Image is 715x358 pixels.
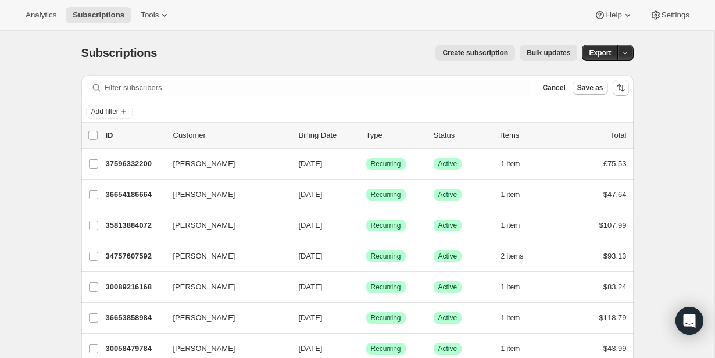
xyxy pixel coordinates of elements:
[106,189,164,201] p: 36654186664
[435,45,515,61] button: Create subscription
[173,189,235,201] span: [PERSON_NAME]
[299,130,357,141] p: Billing Date
[438,282,457,292] span: Active
[603,344,627,353] span: $43.99
[610,130,626,141] p: Total
[173,130,289,141] p: Customer
[106,312,164,324] p: 36653858984
[73,10,124,20] span: Subscriptions
[299,221,323,230] span: [DATE]
[371,159,401,169] span: Recurring
[438,190,457,199] span: Active
[371,282,401,292] span: Recurring
[173,250,235,262] span: [PERSON_NAME]
[371,252,401,261] span: Recurring
[675,307,703,335] div: Open Intercom Messenger
[166,309,283,327] button: [PERSON_NAME]
[501,217,533,234] button: 1 item
[106,341,627,357] div: 30058479784[PERSON_NAME][DATE]SuccessRecurringSuccessActive1 item$43.99
[106,248,627,264] div: 34757607592[PERSON_NAME][DATE]SuccessRecurringSuccessActive2 items$93.13
[501,310,533,326] button: 1 item
[91,107,119,116] span: Add filter
[166,155,283,173] button: [PERSON_NAME]
[86,105,133,119] button: Add filter
[438,313,457,323] span: Active
[106,130,164,141] p: ID
[501,279,533,295] button: 1 item
[299,159,323,168] span: [DATE]
[603,159,627,168] span: £75.53
[173,158,235,170] span: [PERSON_NAME]
[371,313,401,323] span: Recurring
[501,159,520,169] span: 1 item
[299,190,323,199] span: [DATE]
[589,48,611,58] span: Export
[438,344,457,353] span: Active
[538,81,570,95] button: Cancel
[66,7,131,23] button: Subscriptions
[501,341,533,357] button: 1 item
[603,282,627,291] span: $83.24
[643,7,696,23] button: Settings
[442,48,508,58] span: Create subscription
[106,187,627,203] div: 36654186664[PERSON_NAME][DATE]SuccessRecurringSuccessActive1 item$47.64
[587,7,640,23] button: Help
[438,252,457,261] span: Active
[603,190,627,199] span: $47.64
[371,190,401,199] span: Recurring
[438,221,457,230] span: Active
[501,248,537,264] button: 2 items
[613,80,629,96] button: Sort the results
[582,45,618,61] button: Export
[299,313,323,322] span: [DATE]
[173,220,235,231] span: [PERSON_NAME]
[606,10,621,20] span: Help
[173,281,235,293] span: [PERSON_NAME]
[542,83,565,92] span: Cancel
[106,279,627,295] div: 30089216168[PERSON_NAME][DATE]SuccessRecurringSuccessActive1 item$83.24
[26,10,56,20] span: Analytics
[105,80,531,96] input: Filter subscribers
[366,130,424,141] div: Type
[501,221,520,230] span: 1 item
[501,156,533,172] button: 1 item
[106,343,164,355] p: 30058479784
[603,252,627,260] span: $93.13
[371,344,401,353] span: Recurring
[166,278,283,296] button: [PERSON_NAME]
[173,343,235,355] span: [PERSON_NAME]
[662,10,689,20] span: Settings
[166,216,283,235] button: [PERSON_NAME]
[106,310,627,326] div: 36653858984[PERSON_NAME][DATE]SuccessRecurringSuccessActive1 item$118.79
[106,217,627,234] div: 35813884072[PERSON_NAME][DATE]SuccessRecurringSuccessActive1 item$107.99
[106,250,164,262] p: 34757607592
[19,7,63,23] button: Analytics
[501,252,524,261] span: 2 items
[501,282,520,292] span: 1 item
[371,221,401,230] span: Recurring
[166,339,283,358] button: [PERSON_NAME]
[299,252,323,260] span: [DATE]
[106,220,164,231] p: 35813884072
[141,10,159,20] span: Tools
[501,344,520,353] span: 1 item
[599,313,627,322] span: $118.79
[573,81,608,95] button: Save as
[166,247,283,266] button: [PERSON_NAME]
[106,130,627,141] div: IDCustomerBilling DateTypeStatusItemsTotal
[134,7,177,23] button: Tools
[501,130,559,141] div: Items
[434,130,492,141] p: Status
[166,185,283,204] button: [PERSON_NAME]
[299,344,323,353] span: [DATE]
[520,45,577,61] button: Bulk updates
[299,282,323,291] span: [DATE]
[173,312,235,324] span: [PERSON_NAME]
[106,158,164,170] p: 37596332200
[81,46,158,59] span: Subscriptions
[106,156,627,172] div: 37596332200[PERSON_NAME][DATE]SuccessRecurringSuccessActive1 item£75.53
[527,48,570,58] span: Bulk updates
[501,190,520,199] span: 1 item
[438,159,457,169] span: Active
[106,281,164,293] p: 30089216168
